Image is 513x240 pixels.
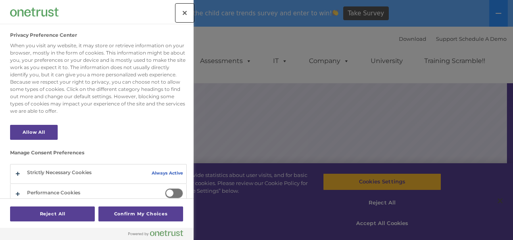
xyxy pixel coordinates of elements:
img: Company Logo [10,8,58,16]
button: Reject All [10,206,95,221]
button: Confirm My Choices [98,206,183,221]
h2: Privacy Preference Center [10,32,77,38]
img: Powered by OneTrust Opens in a new Tab [128,230,183,236]
span: Last name [112,53,137,59]
div: When you visit any website, it may store or retrieve information on your browser, mostly in the f... [10,42,187,115]
span: Phone number [112,86,146,93]
a: Powered by OneTrust Opens in a new Tab [128,230,190,240]
button: Close [176,4,194,22]
div: Company Logo [10,4,58,20]
button: Allow All [10,125,58,140]
h3: Manage Consent Preferences [10,150,187,160]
